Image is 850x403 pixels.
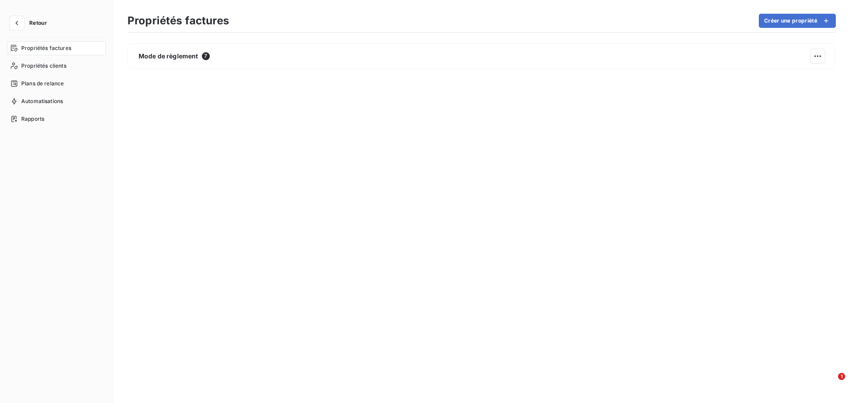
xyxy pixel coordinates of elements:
button: Retour [7,16,54,30]
span: Propriétés factures [21,44,71,52]
button: Créer une propriété [759,14,836,28]
iframe: Intercom live chat [820,373,841,394]
span: Rapports [21,115,44,123]
span: 7 [202,52,210,60]
span: Automatisations [21,97,63,105]
span: Mode de règlement [139,52,198,61]
span: Plans de relance [21,80,64,88]
a: Automatisations [7,94,106,108]
a: Propriétés clients [7,59,106,73]
span: Propriétés clients [21,62,66,70]
a: Rapports [7,112,106,126]
h3: Propriétés factures [127,13,229,29]
a: Propriétés factures [7,41,106,55]
span: 1 [838,373,845,380]
a: Plans de relance [7,77,106,91]
span: Retour [29,20,47,26]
